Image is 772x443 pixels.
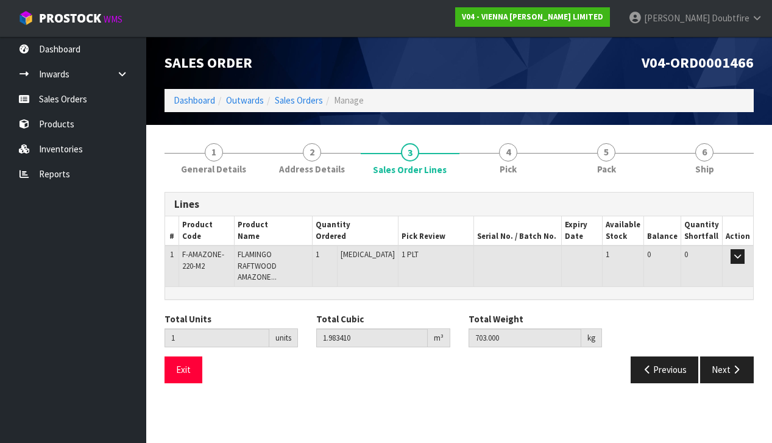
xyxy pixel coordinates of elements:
[238,249,277,282] span: FLAMINGO RAFTWOOD AMAZONE...
[165,328,269,347] input: Total Units
[597,163,616,175] span: Pack
[602,216,643,246] th: Available Stock
[684,249,688,260] span: 0
[170,249,174,260] span: 1
[712,12,749,24] span: Doubtfire
[722,216,753,246] th: Action
[334,94,364,106] span: Manage
[165,216,179,246] th: #
[474,216,562,246] th: Serial No. / Batch No.
[165,183,754,392] span: Sales Order Lines
[181,163,246,175] span: General Details
[581,328,602,348] div: kg
[275,94,323,106] a: Sales Orders
[700,356,754,383] button: Next
[647,249,651,260] span: 0
[499,143,517,161] span: 4
[597,143,615,161] span: 5
[165,313,211,325] label: Total Units
[642,53,754,72] span: V04-ORD0001466
[313,216,398,246] th: Quantity Ordered
[269,328,298,348] div: units
[695,163,714,175] span: Ship
[205,143,223,161] span: 1
[279,163,345,175] span: Address Details
[500,163,517,175] span: Pick
[373,163,447,176] span: Sales Order Lines
[226,94,264,106] a: Outwards
[631,356,699,383] button: Previous
[643,216,681,246] th: Balance
[316,249,319,260] span: 1
[695,143,714,161] span: 6
[18,10,34,26] img: cube-alt.png
[681,216,722,246] th: Quantity Shortfall
[428,328,450,348] div: m³
[104,13,122,25] small: WMS
[469,313,523,325] label: Total Weight
[398,216,474,246] th: Pick Review
[644,12,710,24] span: [PERSON_NAME]
[179,216,234,246] th: Product Code
[401,143,419,161] span: 3
[174,94,215,106] a: Dashboard
[165,53,252,72] span: Sales Order
[606,249,609,260] span: 1
[469,328,581,347] input: Total Weight
[234,216,313,246] th: Product Name
[562,216,603,246] th: Expiry Date
[402,249,419,260] span: 1 PLT
[39,10,101,26] span: ProStock
[341,249,395,260] span: [MEDICAL_DATA]
[316,313,364,325] label: Total Cubic
[303,143,321,161] span: 2
[462,12,603,22] strong: V04 - VIENNA [PERSON_NAME] LIMITED
[174,199,744,210] h3: Lines
[182,249,224,271] span: F-AMAZONE-220-M2
[316,328,427,347] input: Total Cubic
[165,356,202,383] button: Exit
